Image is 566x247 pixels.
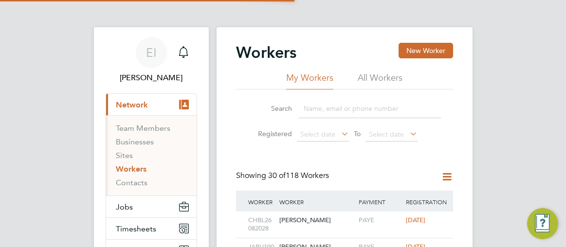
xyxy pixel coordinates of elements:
span: Network [116,100,148,109]
li: All Workers [358,72,402,89]
div: [PERSON_NAME] [277,212,356,229]
a: JABU19082025[PERSON_NAME]PAYE[DATE] [246,238,443,246]
div: Network [106,115,197,195]
span: Jobs [116,202,133,212]
span: EI [146,46,157,59]
span: 30 of [268,171,286,180]
a: CHBL26082028[PERSON_NAME]PAYE[DATE] [246,211,443,219]
div: Showing [236,171,331,181]
button: Network [106,94,197,115]
div: Worker [277,191,356,213]
span: To [351,127,364,140]
button: Timesheets [106,218,197,239]
h2: Workers [236,43,296,62]
span: Select date [300,130,335,139]
span: Select date [369,130,404,139]
a: EI[PERSON_NAME] [106,37,197,84]
div: Worker ID [246,191,277,226]
div: Payment Option [356,191,403,226]
div: PAYE [356,212,403,229]
div: Registration Date [403,191,443,226]
button: New Worker [399,43,453,58]
a: Sites [116,151,133,160]
input: Name, email or phone number [299,99,441,118]
a: Team Members [116,123,170,133]
label: Search [248,104,292,113]
a: Businesses [116,137,154,146]
span: Timesheets [116,224,156,233]
li: My Workers [286,72,333,89]
button: Jobs [106,196,197,217]
span: [DATE] [406,216,425,224]
div: CHBL26082028 [246,212,277,238]
a: Workers [116,164,146,174]
label: Registered [248,129,292,138]
button: Engage Resource Center [527,208,558,239]
span: 118 Workers [268,171,329,180]
span: Esther Isaac [106,72,197,84]
a: Contacts [116,178,147,187]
